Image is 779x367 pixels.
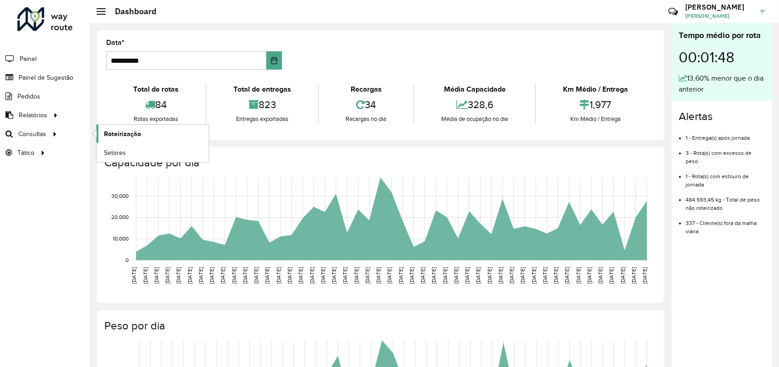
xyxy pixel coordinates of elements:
[420,267,426,284] text: [DATE]
[220,267,226,284] text: [DATE]
[209,84,316,95] div: Total de entregas
[242,267,248,284] text: [DATE]
[417,84,533,95] div: Média Capacidade
[108,84,203,95] div: Total de rotas
[409,267,415,284] text: [DATE]
[575,267,581,284] text: [DATE]
[20,54,37,64] span: Painel
[685,3,754,11] h3: [PERSON_NAME]
[679,110,765,123] h4: Alertas
[642,267,648,284] text: [DATE]
[125,257,129,263] text: 0
[104,156,655,170] h4: Capacidade por dia
[142,267,148,284] text: [DATE]
[520,267,526,284] text: [DATE]
[104,148,126,158] span: Setores
[153,267,159,284] text: [DATE]
[320,267,326,284] text: [DATE]
[321,84,411,95] div: Recargas
[538,95,653,115] div: 1,977
[598,267,604,284] text: [DATE]
[685,12,754,20] span: [PERSON_NAME]
[108,115,203,124] div: Rotas exportadas
[631,267,637,284] text: [DATE]
[187,267,193,284] text: [DATE]
[375,267,381,284] text: [DATE]
[342,267,348,284] text: [DATE]
[476,267,481,284] text: [DATE]
[113,236,129,241] text: 10,000
[686,165,765,189] li: 1 - Rota(s) com estouro de jornada
[686,189,765,212] li: 484.593,45 kg - Total de peso não roteirizado
[106,6,157,16] h2: Dashboard
[97,143,209,162] a: Setores
[531,267,537,284] text: [DATE]
[104,129,141,139] span: Roteirização
[175,267,181,284] text: [DATE]
[209,95,316,115] div: 823
[686,127,765,142] li: 1 - Entrega(s) após jornada
[209,115,316,124] div: Entregas exportadas
[164,267,170,284] text: [DATE]
[620,267,626,284] text: [DATE]
[353,267,359,284] text: [DATE]
[586,267,592,284] text: [DATE]
[198,267,204,284] text: [DATE]
[276,267,281,284] text: [DATE]
[442,267,448,284] text: [DATE]
[679,42,765,73] div: 00:01:48
[17,92,40,101] span: Pedidos
[321,95,411,115] div: 34
[17,148,34,158] span: Tático
[509,267,514,284] text: [DATE]
[417,95,533,115] div: 328,6
[453,267,459,284] text: [DATE]
[538,84,653,95] div: Km Médio / Entrega
[298,267,303,284] text: [DATE]
[609,267,615,284] text: [DATE]
[686,212,765,236] li: 337 - Cliente(s) fora da malha viária
[104,319,655,333] h4: Peso por dia
[538,115,653,124] div: Km Médio / Entrega
[287,267,292,284] text: [DATE]
[364,267,370,284] text: [DATE]
[97,125,209,143] a: Roteirização
[111,193,129,199] text: 30,000
[686,142,765,165] li: 3 - Rota(s) com excesso de peso
[253,267,259,284] text: [DATE]
[398,267,404,284] text: [DATE]
[131,267,137,284] text: [DATE]
[111,214,129,220] text: 20,000
[679,29,765,42] div: Tempo médio por rota
[464,267,470,284] text: [DATE]
[417,115,533,124] div: Média de ocupação no dia
[309,267,315,284] text: [DATE]
[209,267,215,284] text: [DATE]
[19,110,47,120] span: Relatórios
[266,51,282,70] button: Choose Date
[265,267,270,284] text: [DATE]
[18,129,46,139] span: Consultas
[387,267,393,284] text: [DATE]
[106,37,124,48] label: Data
[542,267,548,284] text: [DATE]
[108,95,203,115] div: 84
[321,115,411,124] div: Recargas no dia
[498,267,503,284] text: [DATE]
[679,73,765,95] div: 13,60% menor que o dia anterior
[553,267,559,284] text: [DATE]
[19,73,73,82] span: Painel de Sugestão
[564,267,570,284] text: [DATE]
[431,267,437,284] text: [DATE]
[487,267,492,284] text: [DATE]
[231,267,237,284] text: [DATE]
[663,2,683,22] a: Contato Rápido
[331,267,337,284] text: [DATE]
